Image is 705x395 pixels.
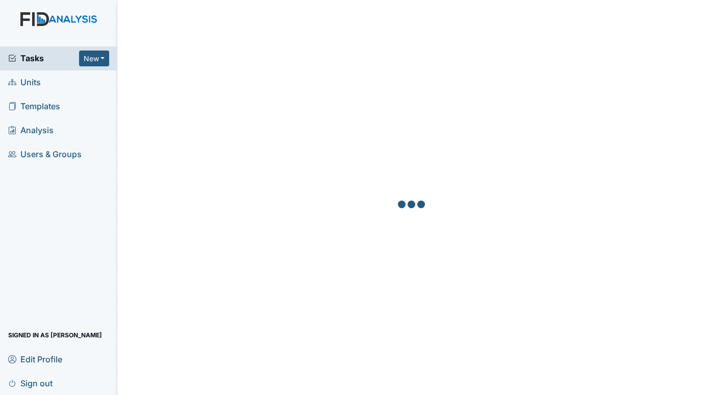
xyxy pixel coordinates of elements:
span: Analysis [8,122,54,138]
a: Tasks [8,52,79,64]
span: Signed in as [PERSON_NAME] [8,327,102,343]
span: Templates [8,98,60,114]
span: Units [8,75,41,90]
span: Users & Groups [8,146,82,162]
span: Sign out [8,375,53,391]
span: Edit Profile [8,351,62,367]
button: New [79,51,110,66]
